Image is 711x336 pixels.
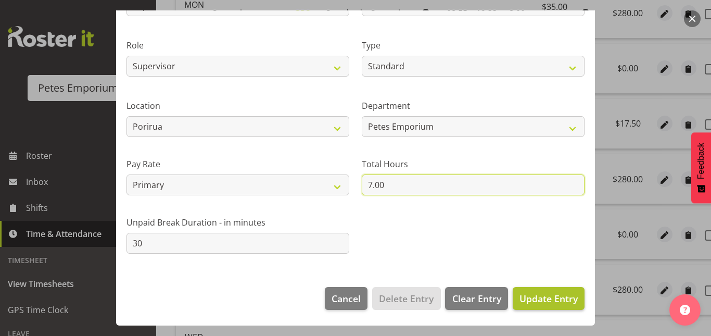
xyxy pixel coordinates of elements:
label: Type [362,39,585,52]
label: Pay Rate [126,158,349,170]
button: Clear Entry [445,287,507,310]
button: Update Entry [513,287,585,310]
span: Delete Entry [379,292,434,305]
button: Cancel [325,287,367,310]
input: Total Hours [362,175,585,195]
label: Total Hours [362,158,585,170]
label: Department [362,99,585,112]
img: help-xxl-2.png [680,305,690,315]
button: Feedback - Show survey [691,132,711,203]
input: Unpaid Break Duration [126,233,349,254]
button: Delete Entry [372,287,440,310]
label: Unpaid Break Duration - in minutes [126,216,349,229]
span: Feedback [696,143,706,179]
label: Role [126,39,349,52]
span: Clear Entry [452,292,501,305]
span: Cancel [332,292,361,305]
span: Update Entry [519,292,578,305]
label: Location [126,99,349,112]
